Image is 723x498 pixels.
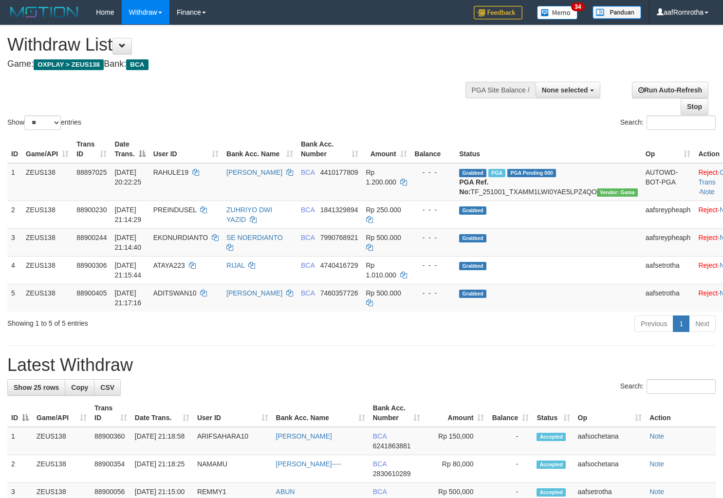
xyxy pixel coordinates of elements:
[642,228,695,256] td: aafsreypheaph
[415,288,452,298] div: - - -
[91,427,131,455] td: 88900360
[7,314,294,328] div: Showing 1 to 5 of 5 entries
[111,135,149,163] th: Date Trans.: activate to sort column descending
[272,399,369,427] th: Bank Acc. Name: activate to sort column ascending
[411,135,456,163] th: Balance
[373,432,387,440] span: BCA
[73,135,111,163] th: Trans ID: activate to sort column ascending
[488,427,533,455] td: -
[459,290,486,298] span: Grabbed
[153,206,197,214] span: PREINDUSEL
[153,289,197,297] span: ADITSWAN10
[574,455,646,483] td: aafsochetana
[226,234,283,241] a: SE NOERDIANTO
[362,135,411,163] th: Amount: activate to sort column ascending
[320,289,358,297] span: Copy 7460357726 to clipboard
[22,163,73,201] td: ZEUS138
[320,206,358,214] span: Copy 1841329894 to clipboard
[647,379,716,394] input: Search:
[459,169,486,177] span: Grabbed
[649,460,664,468] a: Note
[34,59,104,70] span: OXPLAY > ZEUS138
[455,163,642,201] td: TF_251001_TXAMM1LWI0YAE5LPZ4QO
[94,379,121,396] a: CSV
[193,427,272,455] td: ARIFSAHARA10
[459,234,486,242] span: Grabbed
[646,399,716,427] th: Action
[415,205,452,215] div: - - -
[698,206,718,214] a: Reject
[593,6,641,19] img: panduan.png
[474,6,522,19] img: Feedback.jpg
[7,115,81,130] label: Show entries
[114,261,141,279] span: [DATE] 21:15:44
[459,206,486,215] span: Grabbed
[153,168,188,176] span: RAHULE19
[366,234,401,241] span: Rp 500.000
[700,188,715,196] a: Note
[7,35,472,55] h1: Withdraw List
[537,6,578,19] img: Button%20Memo.svg
[301,206,315,214] span: BCA
[76,168,107,176] span: 88897025
[114,234,141,251] span: [DATE] 21:14:40
[415,260,452,270] div: - - -
[276,460,341,468] a: [PERSON_NAME]----
[100,384,114,391] span: CSV
[689,315,716,332] a: Next
[369,399,424,427] th: Bank Acc. Number: activate to sort column ascending
[649,488,664,496] a: Note
[373,442,411,450] span: Copy 6241863881 to clipboard
[22,256,73,284] td: ZEUS138
[681,98,708,115] a: Stop
[320,261,358,269] span: Copy 4740416729 to clipboard
[91,399,131,427] th: Trans ID: activate to sort column ascending
[76,206,107,214] span: 88900230
[597,188,638,197] span: Vendor URL: https://trx31.1velocity.biz
[126,59,148,70] span: BCA
[642,135,695,163] th: Op: activate to sort column ascending
[459,178,488,196] b: PGA Ref. No:
[222,135,297,163] th: Bank Acc. Name: activate to sort column ascending
[193,455,272,483] td: NAMAMU
[373,460,387,468] span: BCA
[373,470,411,478] span: Copy 2830610289 to clipboard
[542,86,588,94] span: None selected
[7,355,716,375] h1: Latest Withdraw
[226,261,245,269] a: RIJAL
[537,433,566,441] span: Accepted
[574,399,646,427] th: Op: activate to sort column ascending
[33,455,91,483] td: ZEUS138
[301,234,315,241] span: BCA
[297,135,362,163] th: Bank Acc. Number: activate to sort column ascending
[7,455,33,483] td: 2
[71,384,88,391] span: Copy
[698,234,718,241] a: Reject
[366,206,401,214] span: Rp 250.000
[455,135,642,163] th: Status
[536,82,600,98] button: None selected
[301,261,315,269] span: BCA
[76,234,107,241] span: 88900244
[153,234,208,241] span: EKONURDIANTO
[276,488,295,496] a: ABUN
[373,488,387,496] span: BCA
[366,168,396,186] span: Rp 1.200.000
[7,256,22,284] td: 4
[673,315,689,332] a: 1
[632,82,708,98] a: Run Auto-Refresh
[488,169,505,177] span: Marked by aafnoeunsreypich
[33,427,91,455] td: ZEUS138
[22,201,73,228] td: ZEUS138
[571,2,584,11] span: 34
[7,379,65,396] a: Show 25 rows
[301,168,315,176] span: BCA
[415,167,452,177] div: - - -
[488,399,533,427] th: Balance: activate to sort column ascending
[647,115,716,130] input: Search:
[226,168,282,176] a: [PERSON_NAME]
[7,135,22,163] th: ID
[193,399,272,427] th: User ID: activate to sort column ascending
[7,284,22,312] td: 5
[226,289,282,297] a: [PERSON_NAME]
